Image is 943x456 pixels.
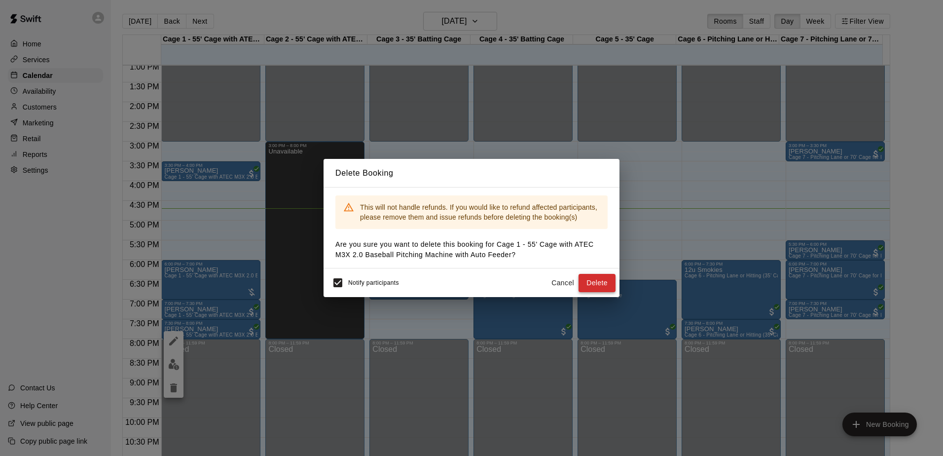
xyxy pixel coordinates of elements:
[360,198,600,226] div: This will not handle refunds. If you would like to refund affected participants, please remove th...
[324,159,619,188] h2: Delete Booking
[335,239,608,260] p: Are you sure you want to delete this booking for Cage 1 - 55' Cage with ATEC M3X 2.0 Baseball Pit...
[579,274,616,292] button: Delete
[348,280,399,287] span: Notify participants
[547,274,579,292] button: Cancel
